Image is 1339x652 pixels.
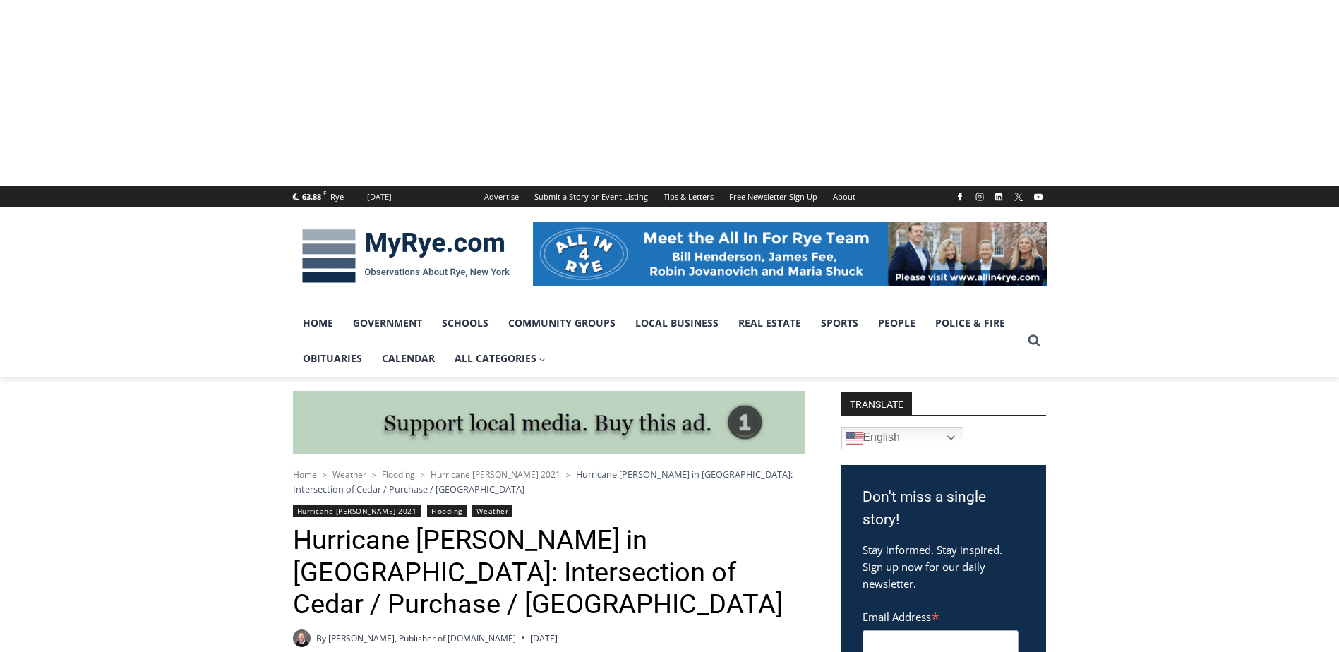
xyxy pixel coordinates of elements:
a: X [1010,188,1027,205]
a: About [825,186,863,207]
img: support local media, buy this ad [293,391,805,454]
nav: Breadcrumbs [293,467,805,496]
a: Author image [293,629,311,647]
span: > [421,470,425,480]
span: Hurricane [PERSON_NAME] in [GEOGRAPHIC_DATA]: Intersection of Cedar / Purchase / [GEOGRAPHIC_DATA] [293,468,793,495]
nav: Primary Navigation [293,306,1021,377]
strong: TRANSLATE [841,392,912,415]
a: Community Groups [498,306,625,341]
span: By [316,632,326,645]
button: View Search Form [1021,328,1047,354]
a: All Categories [445,341,556,376]
span: 63.88 [302,191,321,202]
a: YouTube [1030,188,1047,205]
a: Sports [811,306,868,341]
label: Email Address [863,603,1019,628]
img: MyRye.com [293,219,519,293]
a: Advertise [476,186,527,207]
div: Rye [330,191,344,203]
a: Schools [432,306,498,341]
a: Home [293,469,317,481]
a: Free Newsletter Sign Up [721,186,825,207]
a: Local Business [625,306,728,341]
a: Home [293,306,343,341]
p: Stay informed. Stay inspired. Sign up now for our daily newsletter. [863,541,1025,592]
a: Instagram [971,188,988,205]
div: [DATE] [367,191,392,203]
a: Obituaries [293,341,372,376]
span: > [323,470,327,480]
a: Linkedin [990,188,1007,205]
h3: Don't miss a single story! [863,486,1025,531]
img: All in for Rye [533,222,1047,286]
a: Facebook [951,188,968,205]
a: Hurricane [PERSON_NAME] 2021 [431,469,560,481]
a: Flooding [382,469,415,481]
a: Tips & Letters [656,186,721,207]
a: English [841,427,963,449]
a: [PERSON_NAME], Publisher of [DOMAIN_NAME] [328,632,516,644]
a: Submit a Story or Event Listing [527,186,656,207]
a: Hurricane [PERSON_NAME] 2021 [293,505,421,517]
a: Police & Fire [925,306,1015,341]
span: > [566,470,570,480]
span: F [323,189,326,197]
span: All Categories [455,351,546,366]
img: en [846,430,863,447]
a: People [868,306,925,341]
span: > [372,470,376,480]
a: Calendar [372,341,445,376]
a: Weather [472,505,512,517]
h1: Hurricane [PERSON_NAME] in [GEOGRAPHIC_DATA]: Intersection of Cedar / Purchase / [GEOGRAPHIC_DATA] [293,524,805,621]
time: [DATE] [530,632,558,645]
a: Flooding [427,505,467,517]
nav: Secondary Navigation [476,186,863,207]
a: Weather [332,469,366,481]
a: Real Estate [728,306,811,341]
a: Government [343,306,432,341]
